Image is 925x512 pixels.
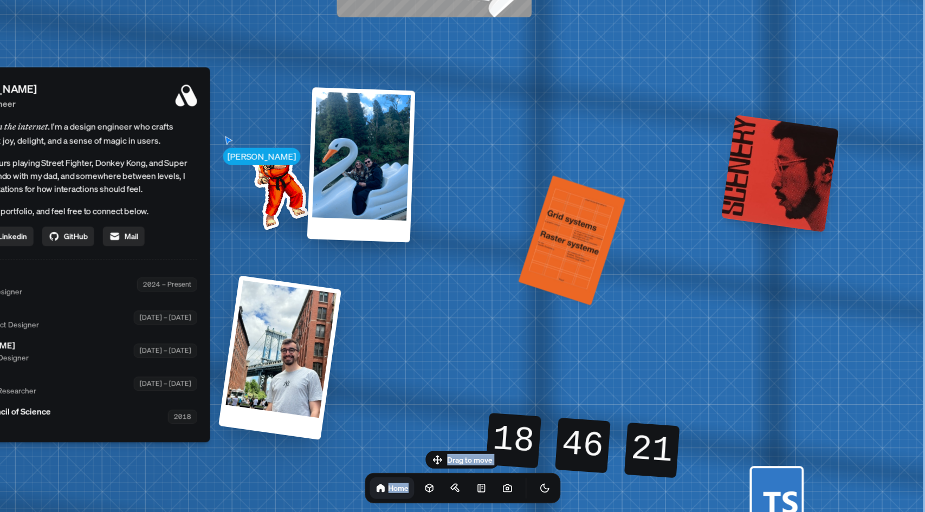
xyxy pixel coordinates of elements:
[167,410,197,424] div: 2018
[388,483,409,493] h1: Home
[133,377,197,391] div: [DATE] – [DATE]
[133,344,197,358] div: [DATE] – [DATE]
[42,226,94,246] a: GitHub
[63,230,87,242] span: GitHub
[133,311,197,325] div: [DATE] – [DATE]
[534,477,555,499] button: Toggle Theme
[102,226,144,246] a: Mail
[370,477,414,499] a: Home
[124,230,138,242] span: Mail
[222,132,332,241] img: Profile example
[137,278,197,291] div: 2024 – Present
